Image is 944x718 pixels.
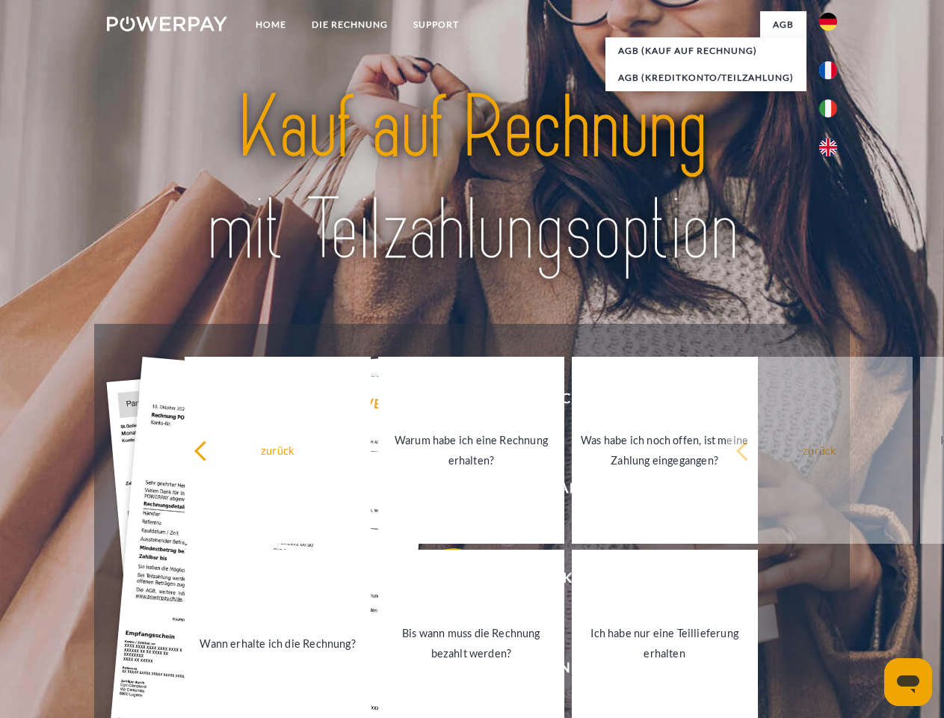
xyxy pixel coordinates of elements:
[194,440,362,460] div: zurück
[387,623,555,663] div: Bis wann muss die Rechnung bezahlt werden?
[819,99,837,117] img: it
[107,16,227,31] img: logo-powerpay-white.svg
[387,430,555,470] div: Warum habe ich eine Rechnung erhalten?
[299,11,401,38] a: DIE RECHNUNG
[605,37,806,64] a: AGB (Kauf auf Rechnung)
[605,64,806,91] a: AGB (Kreditkonto/Teilzahlung)
[572,357,758,544] a: Was habe ich noch offen, ist meine Zahlung eingegangen?
[884,658,932,706] iframe: Schaltfläche zum Öffnen des Messaging-Fensters
[401,11,472,38] a: SUPPORT
[735,440,904,460] div: zurück
[819,61,837,79] img: fr
[760,11,806,38] a: agb
[194,633,362,653] div: Wann erhalte ich die Rechnung?
[581,623,749,663] div: Ich habe nur eine Teillieferung erhalten
[243,11,299,38] a: Home
[581,430,749,470] div: Was habe ich noch offen, ist meine Zahlung eingegangen?
[819,13,837,31] img: de
[819,138,837,156] img: en
[143,72,801,286] img: title-powerpay_de.svg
